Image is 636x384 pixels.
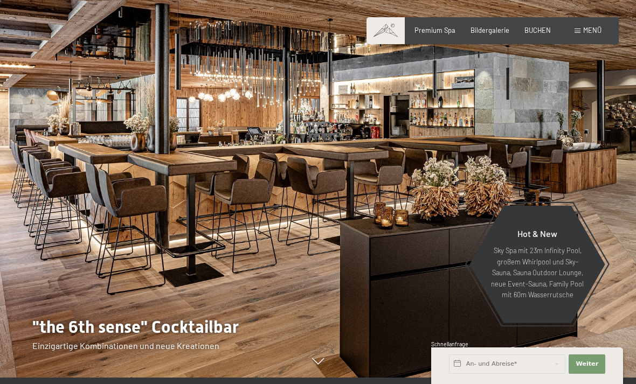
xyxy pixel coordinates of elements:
a: Premium Spa [414,26,455,34]
a: Bildergalerie [471,26,509,34]
span: Menü [583,26,602,34]
span: Weiter [576,360,598,368]
p: Sky Spa mit 23m Infinity Pool, großem Whirlpool und Sky-Sauna, Sauna Outdoor Lounge, neue Event-S... [490,245,584,300]
button: Weiter [569,354,605,374]
span: Hot & New [517,228,557,239]
a: BUCHEN [524,26,551,34]
span: Schnellanfrage [431,341,468,347]
a: Hot & New Sky Spa mit 23m Infinity Pool, großem Whirlpool und Sky-Sauna, Sauna Outdoor Lounge, ne... [469,205,606,324]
